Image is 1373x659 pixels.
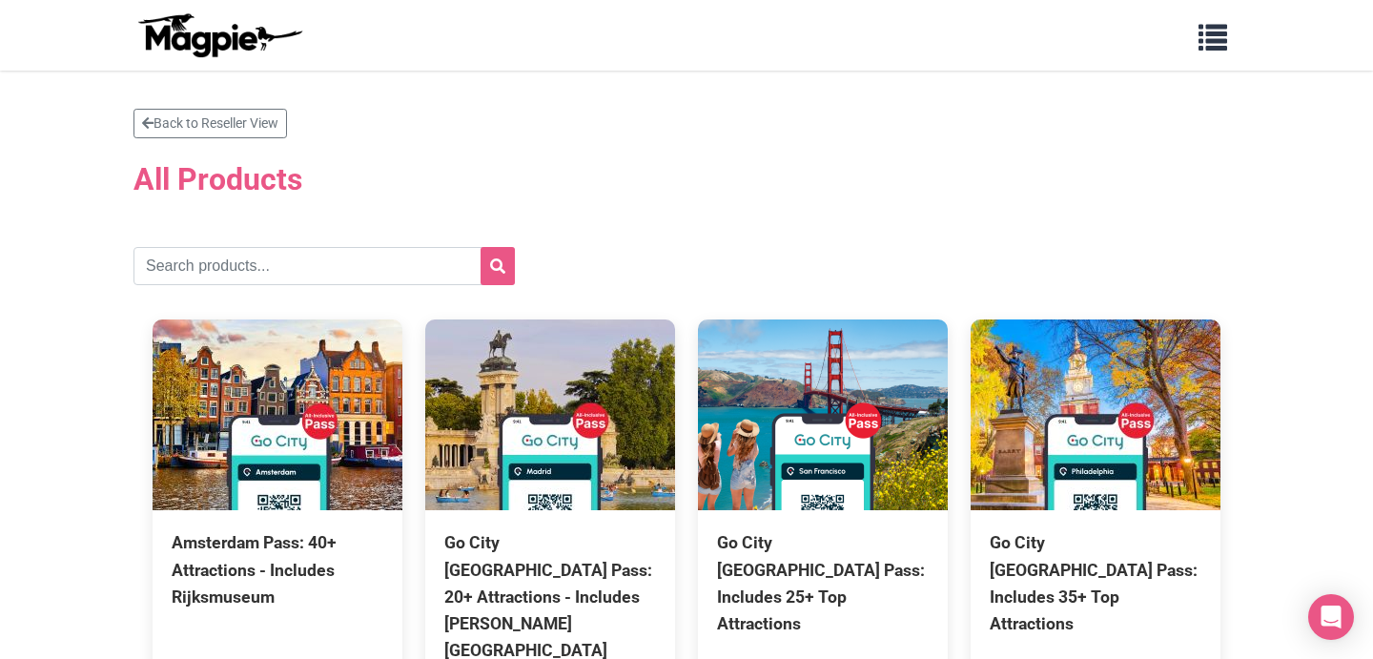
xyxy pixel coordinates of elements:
[133,109,287,138] a: Back to Reseller View
[133,12,305,58] img: logo-ab69f6fb50320c5b225c76a69d11143b.png
[990,529,1201,637] div: Go City [GEOGRAPHIC_DATA] Pass: Includes 35+ Top Attractions
[425,319,675,510] img: Go City Madrid Pass: 20+ Attractions - Includes Prado Museum
[1308,594,1354,640] div: Open Intercom Messenger
[971,319,1220,510] img: Go City Philadelphia Pass: Includes 35+ Top Attractions
[172,529,383,609] div: Amsterdam Pass: 40+ Attractions - Includes Rijksmuseum
[133,150,1240,209] h2: All Products
[133,247,515,285] input: Search products...
[717,529,929,637] div: Go City [GEOGRAPHIC_DATA] Pass: Includes 25+ Top Attractions
[153,319,402,510] img: Amsterdam Pass: 40+ Attractions - Includes Rijksmuseum
[698,319,948,510] img: Go City San Francisco Pass: Includes 25+ Top Attractions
